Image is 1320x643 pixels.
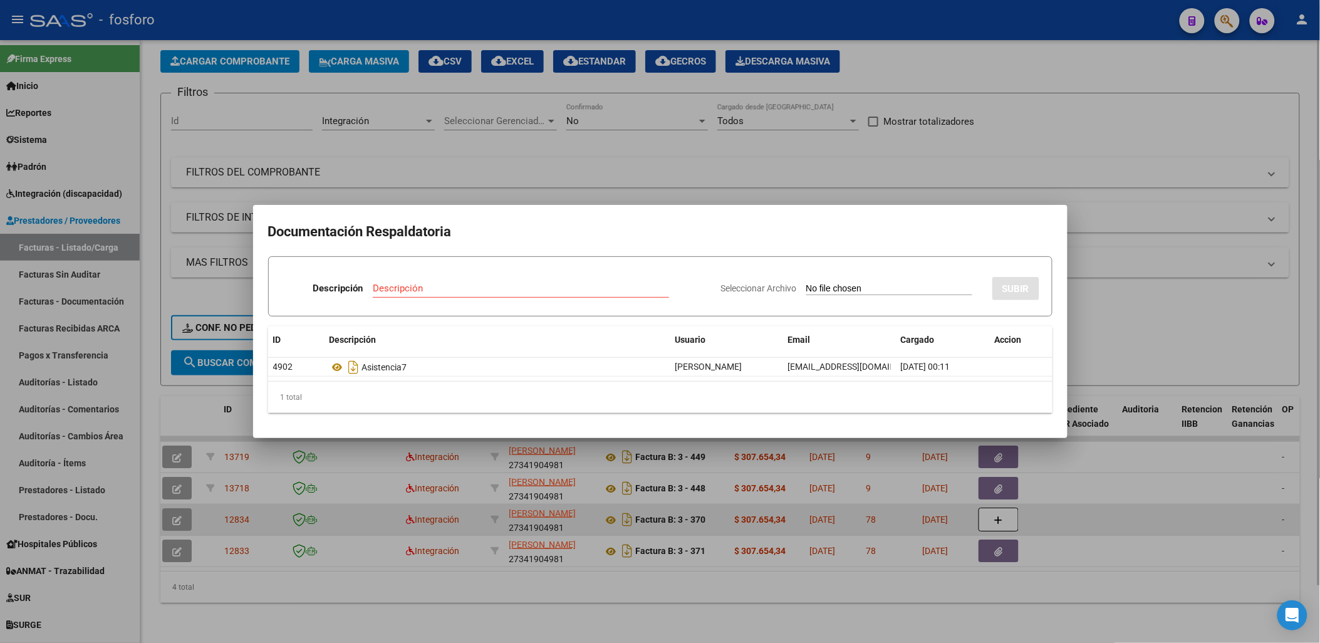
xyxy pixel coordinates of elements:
[788,362,927,372] span: [EMAIL_ADDRESS][DOMAIN_NAME]
[675,335,706,345] span: Usuario
[670,327,783,353] datatable-header-cell: Usuario
[901,362,950,372] span: [DATE] 00:11
[273,335,281,345] span: ID
[268,220,1052,244] h2: Documentación Respaldatoria
[995,335,1022,345] span: Accion
[273,362,293,372] span: 4902
[896,327,990,353] datatable-header-cell: Cargado
[330,335,377,345] span: Descripción
[313,281,363,296] p: Descripción
[675,362,742,372] span: [PERSON_NAME]
[721,283,797,293] span: Seleccionar Archivo
[1277,600,1307,630] div: Open Intercom Messenger
[901,335,935,345] span: Cargado
[992,277,1039,300] button: SUBIR
[330,357,665,377] div: Asistencia7
[788,335,811,345] span: Email
[268,327,325,353] datatable-header-cell: ID
[990,327,1052,353] datatable-header-cell: Accion
[783,327,896,353] datatable-header-cell: Email
[346,357,362,377] i: Descargar documento
[268,382,1052,413] div: 1 total
[325,327,670,353] datatable-header-cell: Descripción
[1002,283,1029,295] span: SUBIR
